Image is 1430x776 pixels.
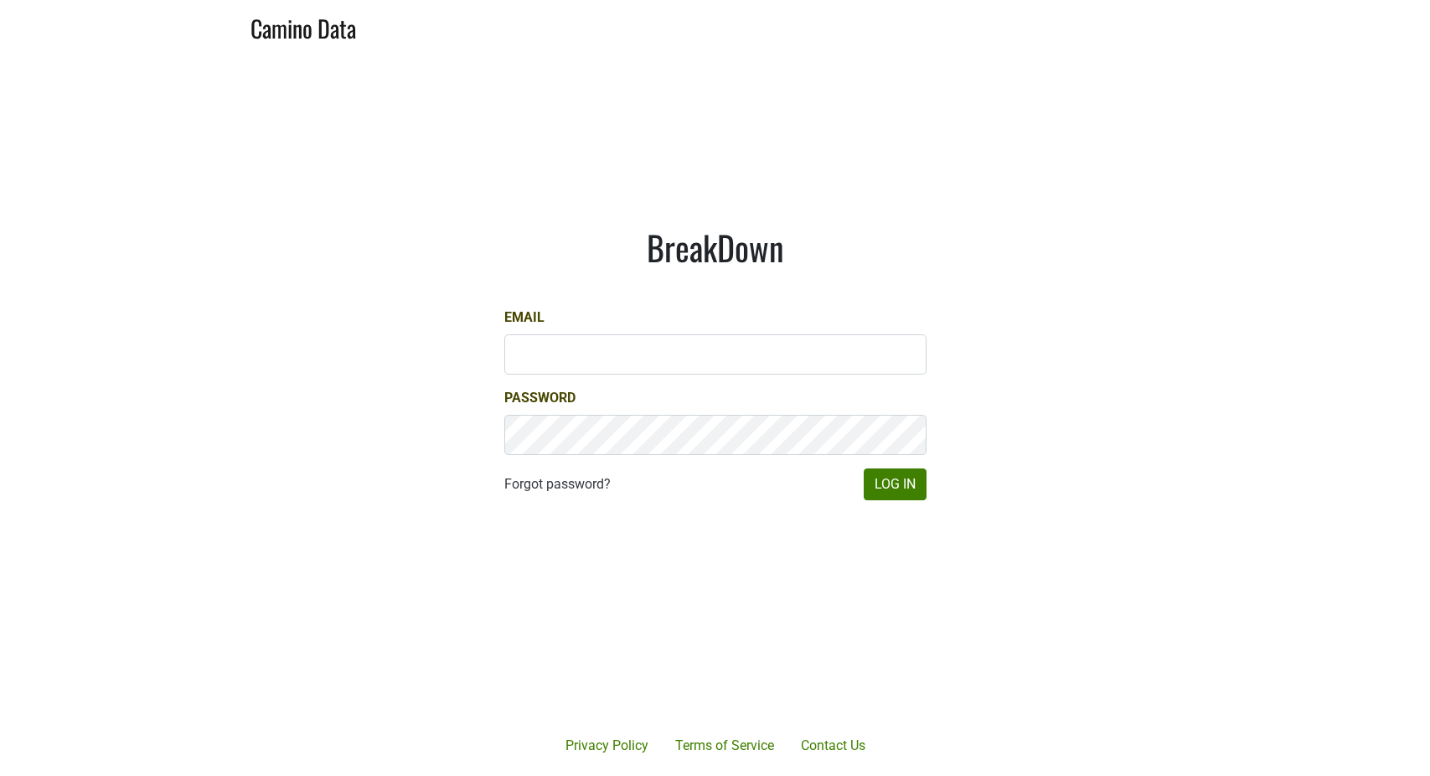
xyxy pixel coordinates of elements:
[864,468,927,500] button: Log In
[787,729,879,763] a: Contact Us
[504,388,576,408] label: Password
[504,308,545,328] label: Email
[504,474,611,494] a: Forgot password?
[250,7,356,46] a: Camino Data
[552,729,662,763] a: Privacy Policy
[504,227,927,267] h1: BreakDown
[662,729,787,763] a: Terms of Service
